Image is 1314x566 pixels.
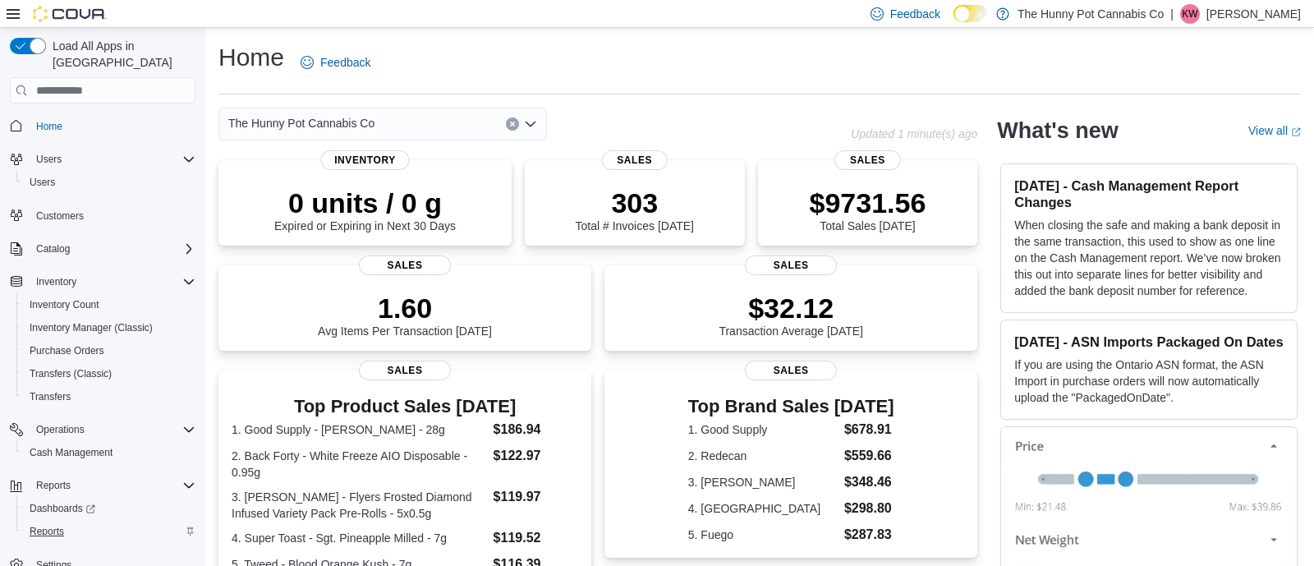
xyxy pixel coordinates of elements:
[30,206,90,226] a: Customers
[30,476,195,495] span: Reports
[318,292,492,338] div: Avg Items Per Transaction [DATE]
[232,448,487,481] dt: 2. Back Forty - White Freeze AIO Disposable - 0.95g
[3,270,202,293] button: Inventory
[30,321,153,334] span: Inventory Manager (Classic)
[30,446,113,459] span: Cash Management
[23,387,77,407] a: Transfers
[3,204,202,228] button: Customers
[576,186,694,219] p: 303
[810,186,926,232] div: Total Sales [DATE]
[719,292,863,338] div: Transaction Average [DATE]
[16,520,202,543] button: Reports
[16,362,202,385] button: Transfers (Classic)
[30,115,195,136] span: Home
[274,186,456,219] p: 0 units / 0 g
[1014,217,1284,299] p: When closing the safe and making a bank deposit in the same transaction, this used to show as one...
[688,474,838,490] dt: 3. [PERSON_NAME]
[30,272,83,292] button: Inventory
[23,341,195,361] span: Purchase Orders
[524,117,537,131] button: Open list of options
[30,525,64,538] span: Reports
[602,150,668,170] span: Sales
[23,295,195,315] span: Inventory Count
[23,522,71,541] a: Reports
[851,127,977,140] p: Updated 1 minute(s) ago
[3,237,202,260] button: Catalog
[232,397,578,416] h3: Top Product Sales [DATE]
[23,364,195,384] span: Transfers (Classic)
[36,275,76,288] span: Inventory
[719,292,863,324] p: $32.12
[23,522,195,541] span: Reports
[1248,124,1301,137] a: View allExternal link
[1014,357,1284,406] p: If you are using the Ontario ASN format, the ASN Import in purchase orders will now automatically...
[320,54,370,71] span: Feedback
[30,420,91,439] button: Operations
[688,500,838,517] dt: 4. [GEOGRAPHIC_DATA]
[30,239,195,259] span: Catalog
[23,341,111,361] a: Purchase Orders
[218,41,284,74] h1: Home
[232,421,487,438] dt: 1. Good Supply - [PERSON_NAME] - 28g
[23,173,62,192] a: Users
[810,186,926,219] p: $9731.56
[36,242,70,255] span: Catalog
[745,361,837,380] span: Sales
[1180,4,1200,24] div: Kali Wehlann
[232,489,487,522] dt: 3. [PERSON_NAME] - Flyers Frosted Diamond Infused Variety Pack Pre-Rolls - 5x0.5g
[494,528,579,548] dd: $119.52
[30,476,77,495] button: Reports
[16,171,202,194] button: Users
[3,474,202,497] button: Reports
[23,443,195,462] span: Cash Management
[228,113,374,133] span: The Hunny Pot Cannabis Co
[359,255,451,275] span: Sales
[494,446,579,466] dd: $122.97
[23,318,195,338] span: Inventory Manager (Classic)
[30,150,68,169] button: Users
[16,441,202,464] button: Cash Management
[30,205,195,226] span: Customers
[359,361,451,380] span: Sales
[1182,4,1197,24] span: KW
[30,502,95,515] span: Dashboards
[953,22,954,23] span: Dark Mode
[23,387,195,407] span: Transfers
[23,499,195,518] span: Dashboards
[30,176,55,189] span: Users
[16,339,202,362] button: Purchase Orders
[23,364,118,384] a: Transfers (Classic)
[30,344,104,357] span: Purchase Orders
[30,298,99,311] span: Inventory Count
[1206,4,1301,24] p: [PERSON_NAME]
[576,186,694,232] div: Total # Invoices [DATE]
[745,255,837,275] span: Sales
[1018,4,1164,24] p: The Hunny Pot Cannabis Co
[1170,4,1174,24] p: |
[321,150,409,170] span: Inventory
[30,367,112,380] span: Transfers (Classic)
[834,150,900,170] span: Sales
[997,117,1118,144] h2: What's new
[274,186,456,232] div: Expired or Expiring in Next 30 Days
[844,420,894,439] dd: $678.91
[36,120,62,133] span: Home
[16,385,202,408] button: Transfers
[16,316,202,339] button: Inventory Manager (Classic)
[506,117,519,131] button: Clear input
[844,446,894,466] dd: $559.66
[232,530,487,546] dt: 4. Super Toast - Sgt. Pineapple Milled - 7g
[30,420,195,439] span: Operations
[494,487,579,507] dd: $119.97
[294,46,377,79] a: Feedback
[30,150,195,169] span: Users
[36,153,62,166] span: Users
[23,173,195,192] span: Users
[46,38,195,71] span: Load All Apps in [GEOGRAPHIC_DATA]
[844,525,894,545] dd: $287.83
[36,479,71,492] span: Reports
[30,390,71,403] span: Transfers
[33,6,107,22] img: Cova
[494,420,579,439] dd: $186.94
[688,397,894,416] h3: Top Brand Sales [DATE]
